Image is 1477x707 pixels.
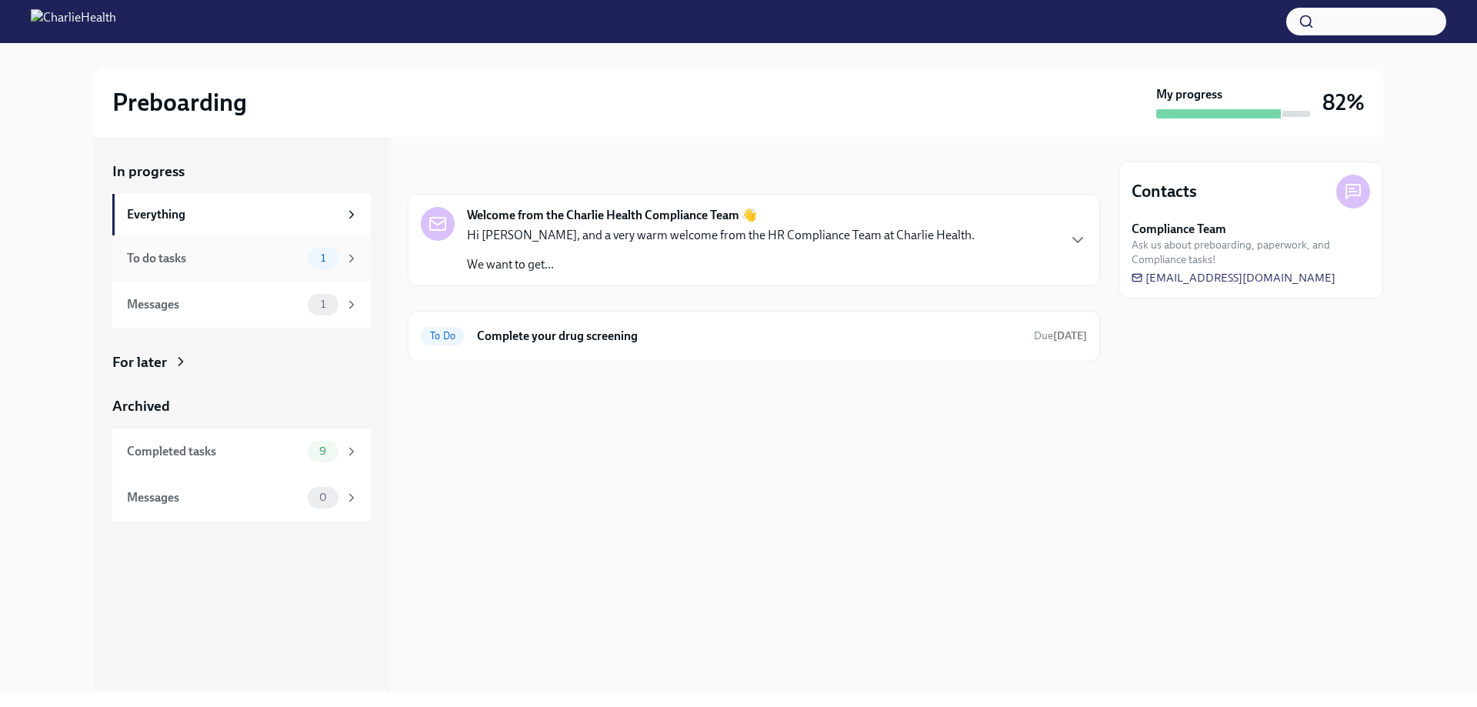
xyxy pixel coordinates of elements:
[112,429,371,475] a: Completed tasks9
[112,352,371,372] a: For later
[1034,329,1087,342] span: Due
[112,475,371,521] a: Messages0
[467,256,975,273] p: We want to get...
[310,492,336,503] span: 0
[1156,86,1222,103] strong: My progress
[467,227,975,244] p: Hi [PERSON_NAME], and a very warm welcome from the HR Compliance Team at Charlie Health.
[1132,180,1197,203] h4: Contacts
[127,296,302,313] div: Messages
[112,235,371,282] a: To do tasks1
[1053,329,1087,342] strong: [DATE]
[127,250,302,267] div: To do tasks
[1322,88,1365,116] h3: 82%
[112,87,247,118] h2: Preboarding
[112,282,371,328] a: Messages1
[112,194,371,235] a: Everything
[1132,270,1335,285] a: [EMAIL_ADDRESS][DOMAIN_NAME]
[312,252,335,264] span: 1
[127,206,338,223] div: Everything
[112,396,371,416] a: Archived
[112,352,167,372] div: For later
[127,443,302,460] div: Completed tasks
[467,207,757,224] strong: Welcome from the Charlie Health Compliance Team 👋
[421,324,1087,348] a: To DoComplete your drug screeningDue[DATE]
[408,162,480,182] div: In progress
[477,328,1022,345] h6: Complete your drug screening
[1034,328,1087,343] span: September 22nd, 2025 08:00
[310,445,335,457] span: 9
[112,162,371,182] a: In progress
[312,298,335,310] span: 1
[421,330,465,342] span: To Do
[31,9,116,34] img: CharlieHealth
[1132,238,1370,267] span: Ask us about preboarding, paperwork, and Compliance tasks!
[127,489,302,506] div: Messages
[1132,221,1226,238] strong: Compliance Team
